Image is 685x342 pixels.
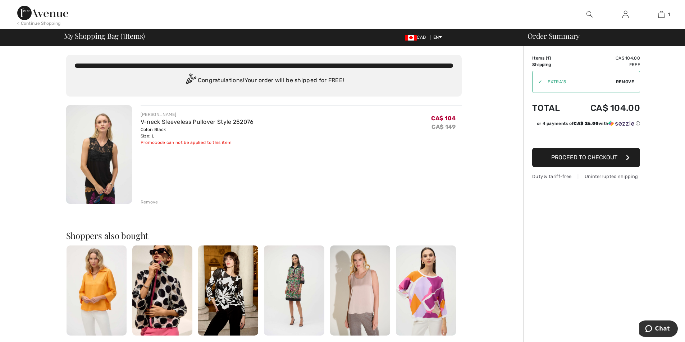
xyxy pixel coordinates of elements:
img: Canadian Dollar [405,35,417,41]
a: V-neck Sleeveless Pullover Style 252076 [141,118,254,125]
span: My Shopping Bag ( Items) [64,32,145,39]
input: Promo code [542,71,616,93]
iframe: PayPal-paypal [532,129,640,145]
span: CA$ 26.00 [574,121,599,126]
td: Shipping [532,61,571,68]
td: CA$ 104.00 [571,55,640,61]
img: Congratulation2.svg [183,74,198,88]
img: Scoop Neck Jewel Embellished Pullover Style 253744 [330,245,390,336]
img: Polka-Dot Relaxed Fit Jacket Style 251123 [132,245,192,336]
div: Color: Black Size: L [141,126,254,139]
img: V-neck Sleeveless Pullover Style 252076 [66,105,132,204]
span: Proceed to Checkout [551,154,617,161]
button: Proceed to Checkout [532,148,640,167]
img: Jewel Embellished Pullover Style 259728 [198,245,258,336]
img: My Info [622,10,629,19]
div: [PERSON_NAME] [141,111,254,118]
img: search the website [586,10,593,19]
img: 1ère Avenue [17,6,68,20]
div: or 4 payments of with [537,120,640,127]
img: Sezzle [608,120,634,127]
td: Free [571,61,640,68]
span: 1 [547,56,549,61]
img: Color-Blocked Relaxed Pullover Style 252927 [396,245,456,336]
a: Sign In [617,10,634,19]
div: ✔ [533,79,542,85]
a: 1 [644,10,679,19]
span: 1 [123,31,125,40]
img: Casual V-Neck Button Closure Style 252933 [67,245,127,336]
div: Promocode can not be applied to this item [141,139,254,146]
div: < Continue Shopping [17,20,61,27]
div: or 4 payments ofCA$ 26.00withSezzle Click to learn more about Sezzle [532,120,640,129]
span: EN [433,35,442,40]
h2: Shoppers also bought [66,231,462,240]
div: Duty & tariff-free | Uninterrupted shipping [532,173,640,180]
td: CA$ 104.00 [571,96,640,120]
span: CAD [405,35,429,40]
td: Total [532,96,571,120]
img: My Bag [658,10,665,19]
div: Remove [141,199,158,205]
span: 1 [668,11,670,18]
div: Congratulations! Your order will be shipped for FREE! [75,74,453,88]
img: Floral Knee-Length Shirt Dress Style 252078 [264,245,324,336]
s: CA$ 149 [431,123,456,130]
span: Remove [616,79,634,85]
span: CA$ 104 [431,115,456,122]
td: Items ( ) [532,55,571,61]
iframe: Opens a widget where you can chat to one of our agents [639,320,678,338]
div: Order Summary [519,32,681,39]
